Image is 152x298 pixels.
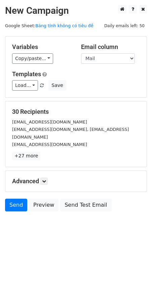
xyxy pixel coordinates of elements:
small: [EMAIL_ADDRESS][DOMAIN_NAME] [12,119,87,125]
button: Save [48,80,66,91]
a: Copy/paste... [12,53,53,64]
h5: 30 Recipients [12,108,140,115]
small: [EMAIL_ADDRESS][DOMAIN_NAME], [EMAIL_ADDRESS][DOMAIN_NAME] [12,127,129,140]
small: Google Sheet: [5,23,93,28]
a: Preview [29,199,59,211]
h5: Email column [81,43,140,51]
span: Daily emails left: 50 [102,22,147,30]
a: Daily emails left: 50 [102,23,147,28]
a: Send [5,199,27,211]
h5: Advanced [12,178,140,185]
h5: Variables [12,43,71,51]
a: Templates [12,70,41,78]
iframe: Chat Widget [118,266,152,298]
a: Send Test Email [60,199,111,211]
a: Bảng tính không có tiêu đề [35,23,93,28]
a: +27 more [12,152,40,160]
small: [EMAIL_ADDRESS][DOMAIN_NAME] [12,142,87,147]
h2: New Campaign [5,5,147,16]
a: Load... [12,80,38,91]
